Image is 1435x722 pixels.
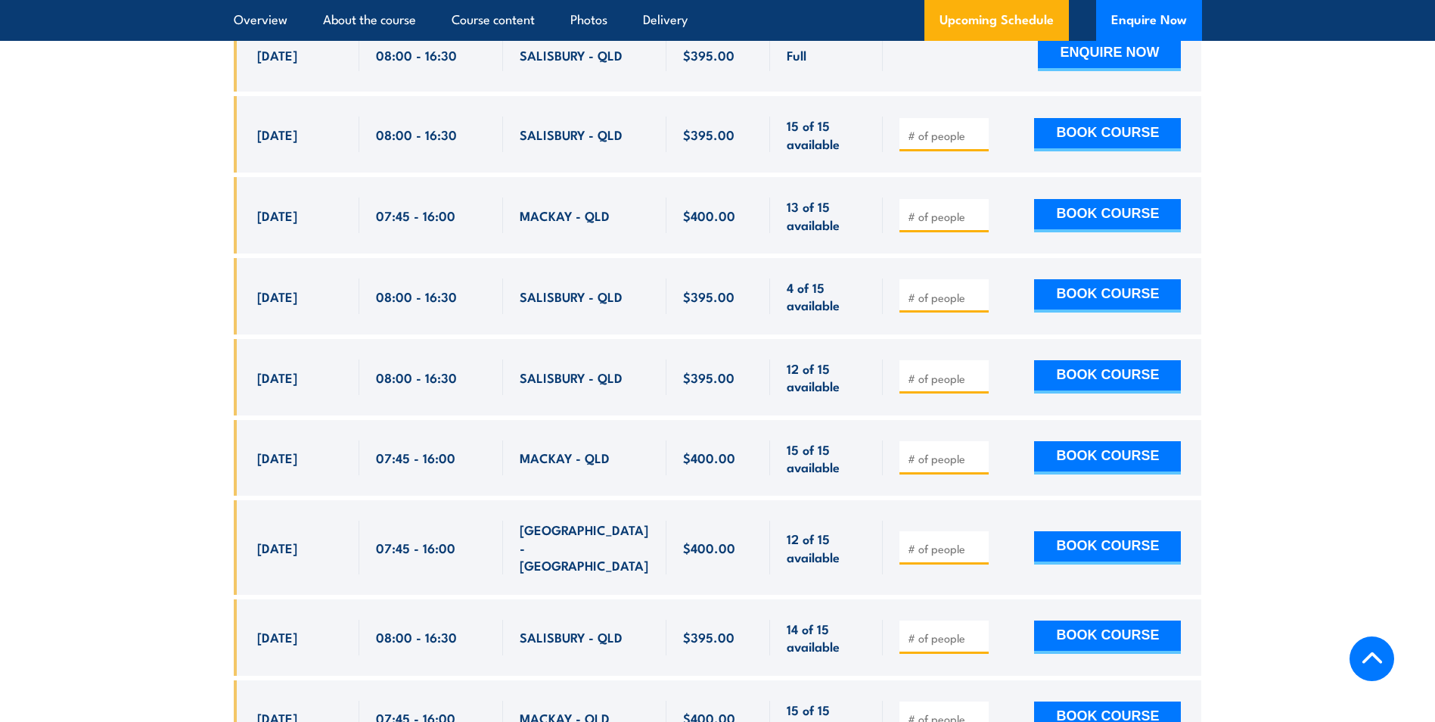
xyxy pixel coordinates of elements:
[1034,531,1181,565] button: BOOK COURSE
[1034,621,1181,654] button: BOOK COURSE
[787,198,866,233] span: 13 of 15 available
[908,209,983,224] input: # of people
[520,449,610,466] span: MACKAY - QLD
[683,628,735,646] span: $395.00
[257,288,297,305] span: [DATE]
[376,207,455,224] span: 07:45 - 16:00
[376,628,457,646] span: 08:00 - 16:30
[683,46,735,64] span: $395.00
[908,371,983,386] input: # of people
[787,620,866,655] span: 14 of 15 available
[787,117,866,152] span: 15 of 15 available
[376,449,455,466] span: 07:45 - 16:00
[520,207,610,224] span: MACKAY - QLD
[1034,360,1181,394] button: BOOK COURSE
[376,369,457,386] span: 08:00 - 16:30
[257,628,297,646] span: [DATE]
[908,451,983,466] input: # of people
[1034,279,1181,313] button: BOOK COURSE
[683,369,735,386] span: $395.00
[520,628,623,646] span: SALISBURY - QLD
[1034,441,1181,475] button: BOOK COURSE
[908,290,983,305] input: # of people
[683,288,735,305] span: $395.00
[683,207,735,224] span: $400.00
[520,288,623,305] span: SALISBURY - QLD
[257,369,297,386] span: [DATE]
[376,126,457,143] span: 08:00 - 16:30
[520,521,650,574] span: [GEOGRAPHIC_DATA] - [GEOGRAPHIC_DATA]
[683,126,735,143] span: $395.00
[787,530,866,565] span: 12 of 15 available
[908,128,983,143] input: # of people
[787,359,866,395] span: 12 of 15 available
[376,46,457,64] span: 08:00 - 16:30
[1034,118,1181,151] button: BOOK COURSE
[376,539,455,556] span: 07:45 - 16:00
[683,449,735,466] span: $400.00
[520,46,623,64] span: SALISBURY - QLD
[1034,199,1181,232] button: BOOK COURSE
[683,539,735,556] span: $400.00
[376,288,457,305] span: 08:00 - 16:30
[787,440,866,476] span: 15 of 15 available
[908,541,983,556] input: # of people
[257,449,297,466] span: [DATE]
[1038,38,1181,71] button: ENQUIRE NOW
[257,539,297,556] span: [DATE]
[908,630,983,646] input: # of people
[787,279,866,314] span: 4 of 15 available
[257,126,297,143] span: [DATE]
[787,46,806,64] span: Full
[520,126,623,143] span: SALISBURY - QLD
[257,207,297,224] span: [DATE]
[257,46,297,64] span: [DATE]
[520,369,623,386] span: SALISBURY - QLD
